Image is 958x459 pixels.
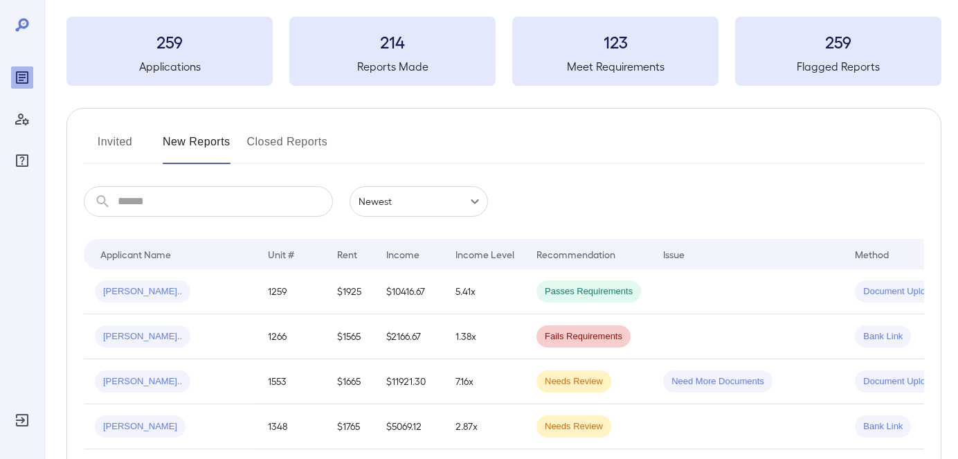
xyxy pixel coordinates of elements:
span: [PERSON_NAME] [95,420,186,433]
h3: 214 [289,30,496,53]
td: $1925 [326,269,375,314]
div: Income [386,246,419,262]
div: Rent [337,246,359,262]
h5: Flagged Reports [735,58,941,75]
td: $1565 [326,314,375,359]
td: 1266 [257,314,326,359]
td: 1553 [257,359,326,404]
span: Need More Documents [663,375,772,388]
td: $11921.30 [375,359,444,404]
h5: Reports Made [289,58,496,75]
span: Bank Link [855,420,911,433]
span: Fails Requirements [536,330,631,343]
td: 1.38x [444,314,525,359]
h3: 259 [735,30,941,53]
h3: 259 [66,30,273,53]
td: $1665 [326,359,375,404]
button: New Reports [163,131,231,164]
div: Applicant Name [100,246,171,262]
span: [PERSON_NAME].. [95,375,190,388]
span: Passes Requirements [536,285,641,298]
span: Document Upload [855,375,943,388]
span: Needs Review [536,420,611,433]
td: 7.16x [444,359,525,404]
div: Method [855,246,889,262]
div: Income Level [455,246,514,262]
td: $10416.67 [375,269,444,314]
div: Issue [663,246,685,262]
div: Recommendation [536,246,615,262]
div: FAQ [11,150,33,172]
button: Closed Reports [247,131,328,164]
button: Invited [84,131,146,164]
div: Reports [11,66,33,89]
td: 1348 [257,404,326,449]
td: $2166.67 [375,314,444,359]
div: Unit # [268,246,294,262]
td: 2.87x [444,404,525,449]
h5: Meet Requirements [512,58,718,75]
span: [PERSON_NAME].. [95,330,190,343]
td: 5.41x [444,269,525,314]
span: Needs Review [536,375,611,388]
td: $5069.12 [375,404,444,449]
summary: 259Applications214Reports Made123Meet Requirements259Flagged Reports [66,17,941,86]
div: Newest [350,186,488,217]
span: Bank Link [855,330,911,343]
div: Manage Users [11,108,33,130]
span: [PERSON_NAME].. [95,285,190,298]
td: $1765 [326,404,375,449]
td: 1259 [257,269,326,314]
h5: Applications [66,58,273,75]
h3: 123 [512,30,718,53]
div: Log Out [11,409,33,431]
span: Document Upload [855,285,943,298]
